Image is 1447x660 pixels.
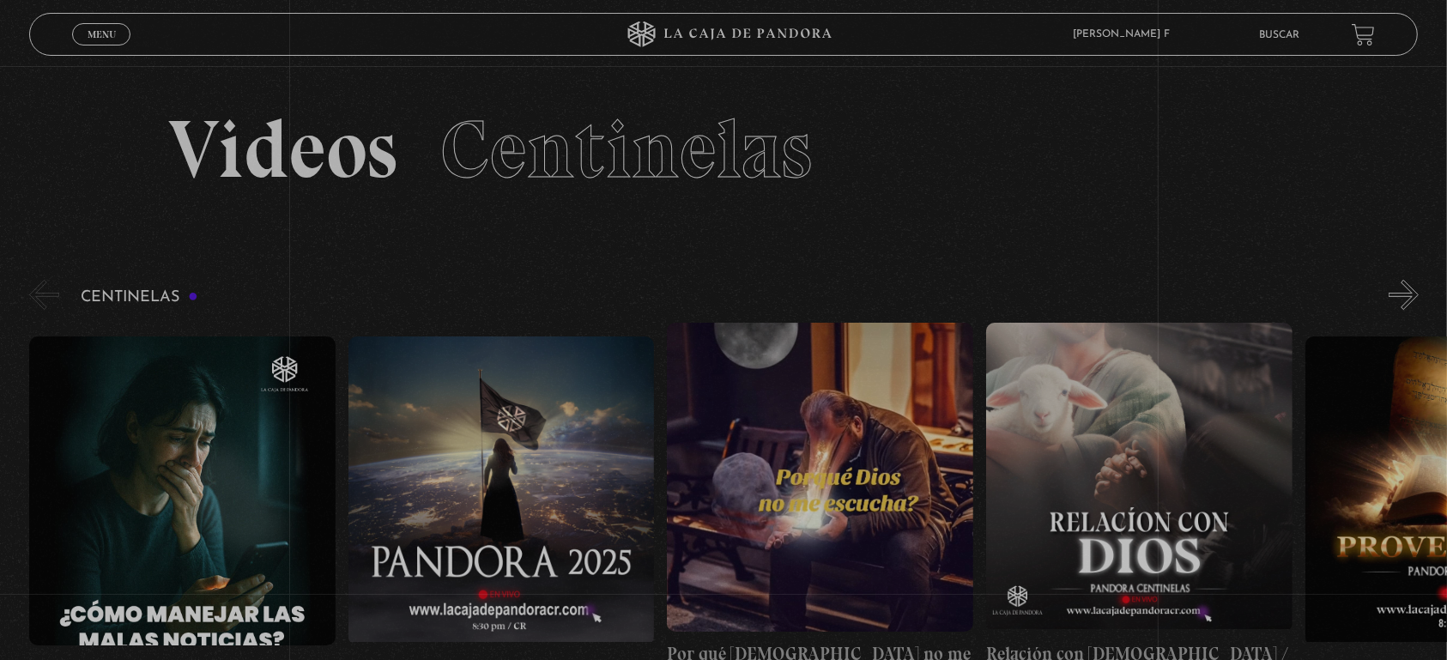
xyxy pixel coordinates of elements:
[88,29,116,39] span: Menu
[1064,29,1187,39] span: [PERSON_NAME] F
[81,289,198,306] h3: Centinelas
[1389,280,1419,310] button: Next
[29,280,59,310] button: Previous
[82,44,122,56] span: Cerrar
[1260,30,1300,40] a: Buscar
[168,109,1280,191] h2: Videos
[441,100,813,198] span: Centinelas
[1352,23,1375,46] a: View your shopping cart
